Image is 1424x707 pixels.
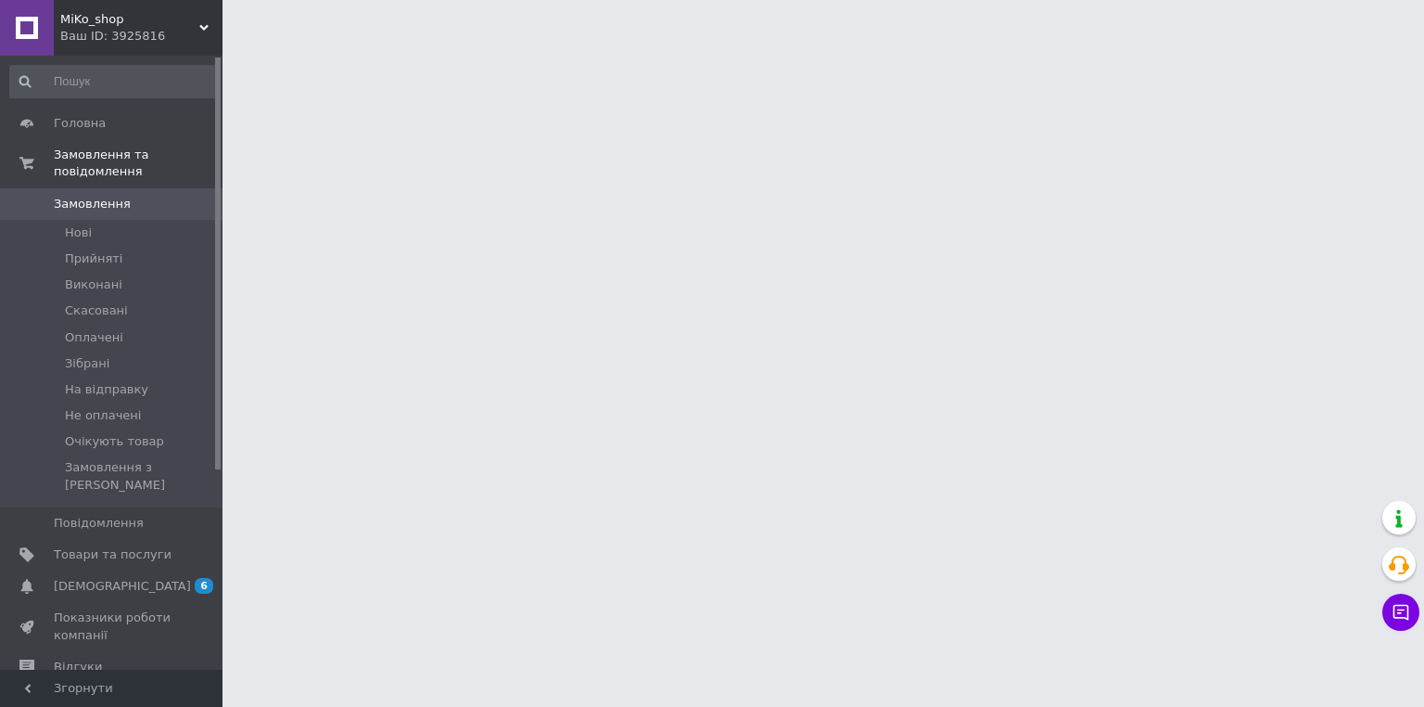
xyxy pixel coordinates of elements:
[65,433,164,450] span: Очікують товар
[65,407,141,424] span: Не оплачені
[54,610,172,643] span: Показники роботи компанії
[65,302,128,319] span: Скасовані
[65,225,92,241] span: Нові
[195,578,213,594] span: 6
[60,11,199,28] span: MiKo_shop
[65,276,122,293] span: Виконані
[1382,594,1419,631] button: Чат з покупцем
[65,329,123,346] span: Оплачені
[54,515,144,532] span: Повідомлення
[65,355,109,372] span: Зібрані
[54,578,191,595] span: [DEMOGRAPHIC_DATA]
[60,28,222,45] div: Ваш ID: 3925816
[65,459,217,493] span: Замовлення з [PERSON_NAME]
[54,115,106,132] span: Головна
[65,251,122,267] span: Прийняті
[65,381,148,398] span: На відправку
[54,147,222,180] span: Замовлення та повідомлення
[54,196,131,212] span: Замовлення
[54,546,172,563] span: Товари та послуги
[54,659,102,675] span: Відгуки
[9,65,219,98] input: Пошук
